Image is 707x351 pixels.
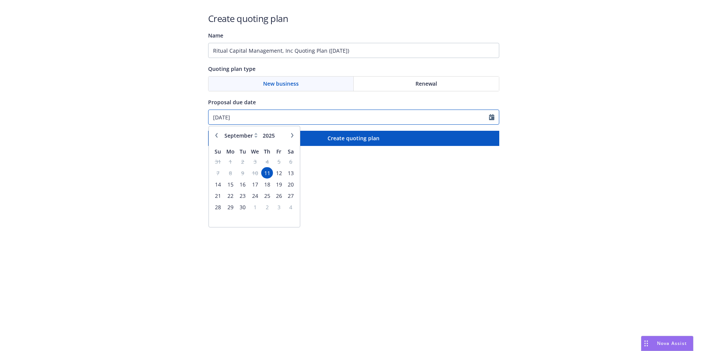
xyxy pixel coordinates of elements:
[238,191,248,201] span: 23
[288,148,294,155] span: Sa
[249,179,261,190] td: 17
[262,157,272,166] span: 4
[276,148,281,155] span: Fr
[262,191,272,201] span: 25
[238,180,248,189] span: 16
[264,148,270,155] span: Th
[237,213,249,224] td: empty-day-cell
[273,213,285,224] td: empty-day-cell
[273,201,285,213] td: 3
[285,201,297,213] td: 4
[328,135,379,142] span: Create quoting plan
[415,80,437,88] span: Renewal
[224,202,236,212] span: 29
[212,167,224,179] td: 7
[208,32,223,39] span: Name
[262,168,272,178] span: 11
[213,157,223,166] span: 31
[237,156,249,167] td: 2
[286,202,296,212] span: 4
[286,180,296,189] span: 20
[274,157,284,166] span: 5
[213,202,223,212] span: 28
[208,131,499,146] button: Create quoting plan
[249,201,261,213] td: 1
[251,148,259,155] span: We
[641,336,693,351] button: Nova Assist
[212,190,224,201] td: 21
[237,167,249,179] td: 9
[285,156,297,167] td: 6
[238,157,248,166] span: 2
[261,179,273,190] td: 18
[224,190,237,201] td: 22
[261,213,273,224] td: empty-day-cell
[489,114,494,120] svg: Calendar
[224,179,237,190] td: 15
[274,191,284,201] span: 26
[249,168,260,178] span: 10
[249,190,261,201] td: 24
[249,213,261,224] td: empty-day-cell
[212,201,224,213] td: 28
[657,340,687,346] span: Nova Assist
[224,156,237,167] td: 1
[208,12,499,25] h1: Create quoting plan
[262,180,272,189] span: 18
[208,43,499,58] input: Quoting plan name
[249,167,261,179] td: 10
[273,179,285,190] td: 19
[224,201,237,213] td: 29
[238,202,248,212] span: 30
[224,180,236,189] span: 15
[208,99,256,106] span: Proposal due date
[262,202,272,212] span: 2
[273,167,285,179] td: 12
[274,168,284,178] span: 12
[212,213,224,224] td: empty-day-cell
[208,65,256,72] span: Quoting plan type
[285,167,297,179] td: 13
[641,336,651,351] div: Drag to move
[240,148,246,155] span: Tu
[224,191,236,201] span: 22
[285,213,297,224] td: empty-day-cell
[261,201,273,213] td: 2
[285,179,297,190] td: 20
[286,191,296,201] span: 27
[261,167,273,179] td: 11
[224,213,237,224] td: empty-day-cell
[237,179,249,190] td: 16
[249,180,260,189] span: 17
[213,191,223,201] span: 21
[249,156,261,167] td: 3
[263,80,299,88] span: New business
[224,157,236,166] span: 1
[226,148,235,155] span: Mo
[224,167,237,179] td: 8
[261,156,273,167] td: 4
[285,190,297,201] td: 27
[238,168,248,178] span: 9
[273,156,285,167] td: 5
[261,190,273,201] td: 25
[208,110,489,124] input: MM/DD/YYYY
[274,202,284,212] span: 3
[237,201,249,213] td: 30
[286,157,296,166] span: 6
[212,179,224,190] td: 14
[237,190,249,201] td: 23
[249,202,260,212] span: 1
[212,156,224,167] td: 31
[213,180,223,189] span: 14
[215,148,221,155] span: Su
[249,157,260,166] span: 3
[273,190,285,201] td: 26
[286,168,296,178] span: 13
[213,168,223,178] span: 7
[274,180,284,189] span: 19
[224,168,236,178] span: 8
[249,191,260,201] span: 24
